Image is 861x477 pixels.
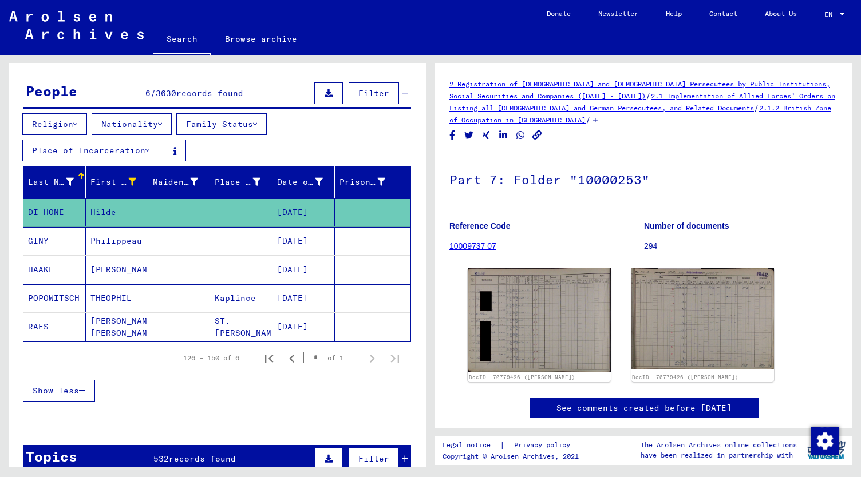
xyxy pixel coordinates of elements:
[156,88,176,98] span: 3630
[90,173,151,191] div: First Name
[641,440,797,450] p: The Arolsen Archives online collections
[23,284,86,312] mat-cell: POPOWITSCH
[23,256,86,284] mat-cell: HAAKE
[23,380,95,402] button: Show less
[361,347,384,369] button: Next page
[211,25,311,53] a: Browse archive
[145,88,151,98] span: 6
[335,166,410,198] mat-header-cell: Prisoner #
[468,268,611,372] img: 001.jpg
[277,176,323,188] div: Date of Birth
[469,374,575,380] a: DocID: 70779426 ([PERSON_NAME])
[632,374,738,380] a: DocID: 70779426 ([PERSON_NAME])
[210,313,272,341] mat-cell: ST. [PERSON_NAME]
[22,113,87,135] button: Religion
[443,451,584,462] p: Copyright © Arolsen Archives, 2021
[646,90,651,101] span: /
[641,450,797,460] p: have been realized in partnership with
[26,446,77,467] div: Topics
[281,347,303,369] button: Previous page
[26,81,77,101] div: People
[272,256,335,284] mat-cell: [DATE]
[92,113,172,135] button: Nationality
[151,88,156,98] span: /
[86,313,148,341] mat-cell: [PERSON_NAME] [PERSON_NAME]
[23,313,86,341] mat-cell: RAES
[28,176,74,188] div: Last Name
[339,173,400,191] div: Prisoner #
[215,176,260,188] div: Place of Birth
[23,198,86,226] mat-cell: DI HONE
[349,448,399,470] button: Filter
[449,79,830,100] a: 2 Registration of [DEMOGRAPHIC_DATA] and [DEMOGRAPHIC_DATA] Persecutees by Public Institutions, S...
[86,227,148,255] mat-cell: Philippeau
[272,198,335,226] mat-cell: [DATE]
[480,128,492,142] button: Share on Xing
[443,439,500,451] a: Legal notice
[33,385,79,396] span: Show less
[169,454,236,464] span: records found
[463,128,475,142] button: Share on Twitter
[272,313,335,341] mat-cell: [DATE]
[449,221,511,230] b: Reference Code
[443,439,584,451] div: |
[631,268,775,369] img: 002.jpg
[277,173,337,191] div: Date of Birth
[497,128,510,142] button: Share on LinkedIn
[23,166,86,198] mat-header-cell: Last Name
[447,128,459,142] button: Share on Facebook
[153,454,169,464] span: 532
[148,166,211,198] mat-header-cell: Maiden Name
[754,102,759,113] span: /
[153,25,211,55] a: Search
[644,240,838,252] p: 294
[210,166,272,198] mat-header-cell: Place of Birth
[9,11,144,39] img: Arolsen_neg.svg
[86,166,148,198] mat-header-cell: First Name
[86,256,148,284] mat-cell: [PERSON_NAME]
[86,198,148,226] mat-cell: Hilde
[531,128,543,142] button: Copy link
[449,153,838,204] h1: Part 7: Folder "10000253"
[358,88,389,98] span: Filter
[183,353,239,363] div: 126 – 150 of 6
[556,402,732,414] a: See comments created before [DATE]
[153,176,199,188] div: Maiden Name
[805,436,848,464] img: yv_logo.png
[215,173,275,191] div: Place of Birth
[272,227,335,255] mat-cell: [DATE]
[349,82,399,104] button: Filter
[384,347,406,369] button: Last page
[811,427,839,455] img: Change consent
[23,227,86,255] mat-cell: GINY
[22,140,159,161] button: Place of Incarceration
[258,347,281,369] button: First page
[339,176,385,188] div: Prisoner #
[358,454,389,464] span: Filter
[515,128,527,142] button: Share on WhatsApp
[586,114,591,125] span: /
[153,173,213,191] div: Maiden Name
[86,284,148,312] mat-cell: THEOPHIL
[449,241,496,251] a: 10009737 07
[303,352,361,363] div: of 1
[505,439,584,451] a: Privacy policy
[176,113,267,135] button: Family Status
[210,284,272,312] mat-cell: Kaplince
[644,221,729,230] b: Number of documents
[90,176,136,188] div: First Name
[824,10,837,18] span: EN
[272,284,335,312] mat-cell: [DATE]
[176,88,243,98] span: records found
[28,173,88,191] div: Last Name
[272,166,335,198] mat-header-cell: Date of Birth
